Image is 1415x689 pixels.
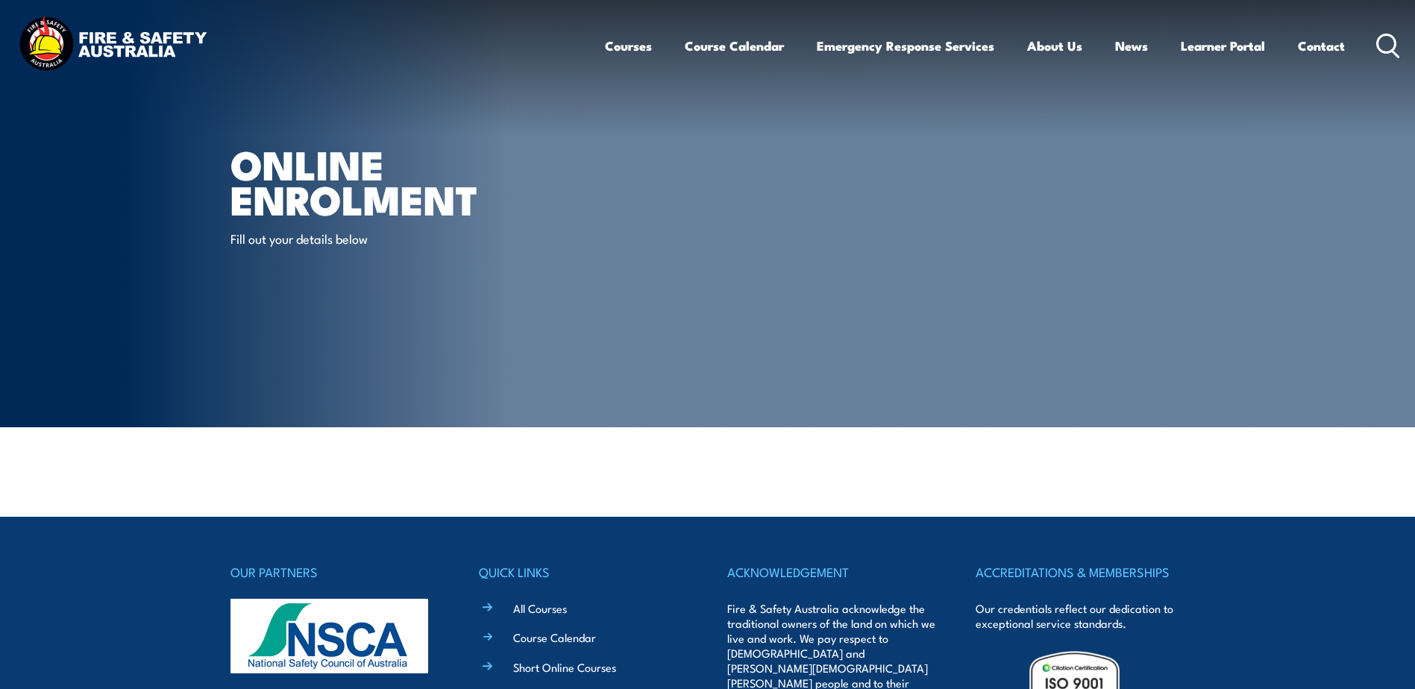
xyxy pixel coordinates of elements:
[230,599,428,673] img: nsca-logo-footer
[1181,26,1265,66] a: Learner Portal
[230,146,599,215] h1: Online Enrolment
[817,26,994,66] a: Emergency Response Services
[1027,26,1082,66] a: About Us
[1115,26,1148,66] a: News
[976,561,1185,582] h4: ACCREDITATIONS & MEMBERSHIPS
[513,659,616,675] a: Short Online Courses
[230,230,503,247] p: Fill out your details below
[479,561,688,582] h4: QUICK LINKS
[976,601,1185,631] p: Our credentials reflect our dedication to exceptional service standards.
[1298,26,1345,66] a: Contact
[685,26,784,66] a: Course Calendar
[230,561,439,582] h4: OUR PARTNERS
[605,26,652,66] a: Courses
[513,629,596,645] a: Course Calendar
[727,561,936,582] h4: ACKNOWLEDGEMENT
[513,600,567,616] a: All Courses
